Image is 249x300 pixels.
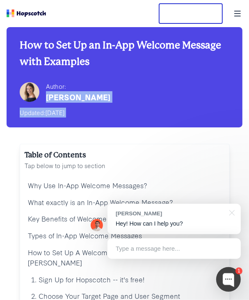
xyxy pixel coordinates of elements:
button: Toggle Navigation [231,7,244,20]
img: Mark Spera [91,219,103,231]
div: 1 [235,268,242,275]
div: [PERSON_NAME] [46,91,110,103]
div: Type a message here... [107,238,241,259]
a: What exactly is an In-App Welcome Message? [25,194,224,211]
p: Tap below to jump to section [25,161,224,171]
a: Types of In-App Welcome Messages [25,227,224,244]
img: Hailey Friedman [20,82,39,102]
a: Why Use In-App Welcome Messages? [25,177,224,194]
div: Updated: [20,108,229,118]
h1: How to Set Up an In-App Welcome Message with Examples [20,37,229,70]
h2: Table of Contents [25,149,224,161]
button: Free Trial [159,3,223,24]
a: 1. Sign Up for Hopscotch -- it's free! [25,271,224,288]
a: Home [7,9,46,17]
div: [PERSON_NAME] [116,210,224,217]
p: Hey! How can I help you? [116,219,233,228]
time: [DATE] [46,108,64,117]
div: Author: [46,81,110,91]
a: Key Benefits of Welcome Messages [25,210,224,227]
a: How to Set Up A Welcome Message in Your App: A Step-By-[PERSON_NAME] [25,244,224,271]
